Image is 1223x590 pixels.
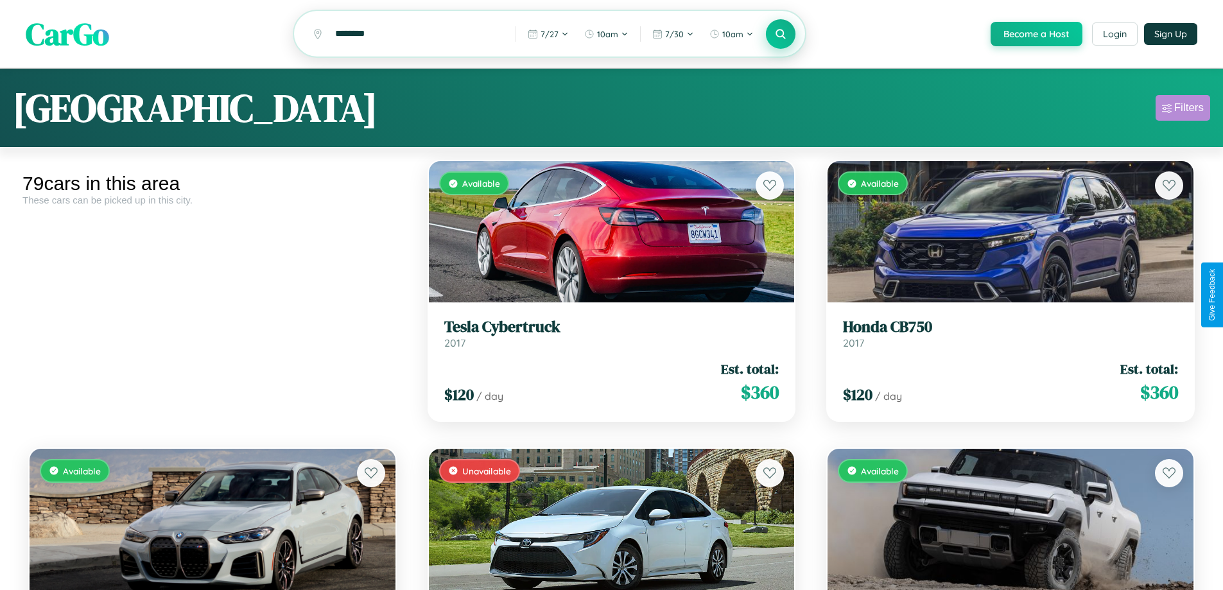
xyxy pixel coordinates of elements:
[63,465,101,476] span: Available
[444,318,779,336] h3: Tesla Cybertruck
[861,465,899,476] span: Available
[597,29,618,39] span: 10am
[1092,22,1138,46] button: Login
[1208,269,1217,321] div: Give Feedback
[476,390,503,403] span: / day
[444,318,779,349] a: Tesla Cybertruck2017
[646,24,700,44] button: 7/30
[861,178,899,189] span: Available
[578,24,635,44] button: 10am
[521,24,575,44] button: 7/27
[703,24,760,44] button: 10am
[26,13,109,55] span: CarGo
[1140,379,1178,405] span: $ 360
[1156,95,1210,121] button: Filters
[462,465,511,476] span: Unavailable
[1120,360,1178,378] span: Est. total:
[875,390,902,403] span: / day
[843,384,872,405] span: $ 120
[541,29,559,39] span: 7 / 27
[843,318,1178,349] a: Honda CB7502017
[991,22,1082,46] button: Become a Host
[1174,101,1204,114] div: Filters
[22,195,403,205] div: These cars can be picked up in this city.
[444,336,465,349] span: 2017
[741,379,779,405] span: $ 360
[843,336,864,349] span: 2017
[444,384,474,405] span: $ 120
[722,29,743,39] span: 10am
[462,178,500,189] span: Available
[1144,23,1197,45] button: Sign Up
[721,360,779,378] span: Est. total:
[665,29,684,39] span: 7 / 30
[22,173,403,195] div: 79 cars in this area
[13,82,377,134] h1: [GEOGRAPHIC_DATA]
[843,318,1178,336] h3: Honda CB750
